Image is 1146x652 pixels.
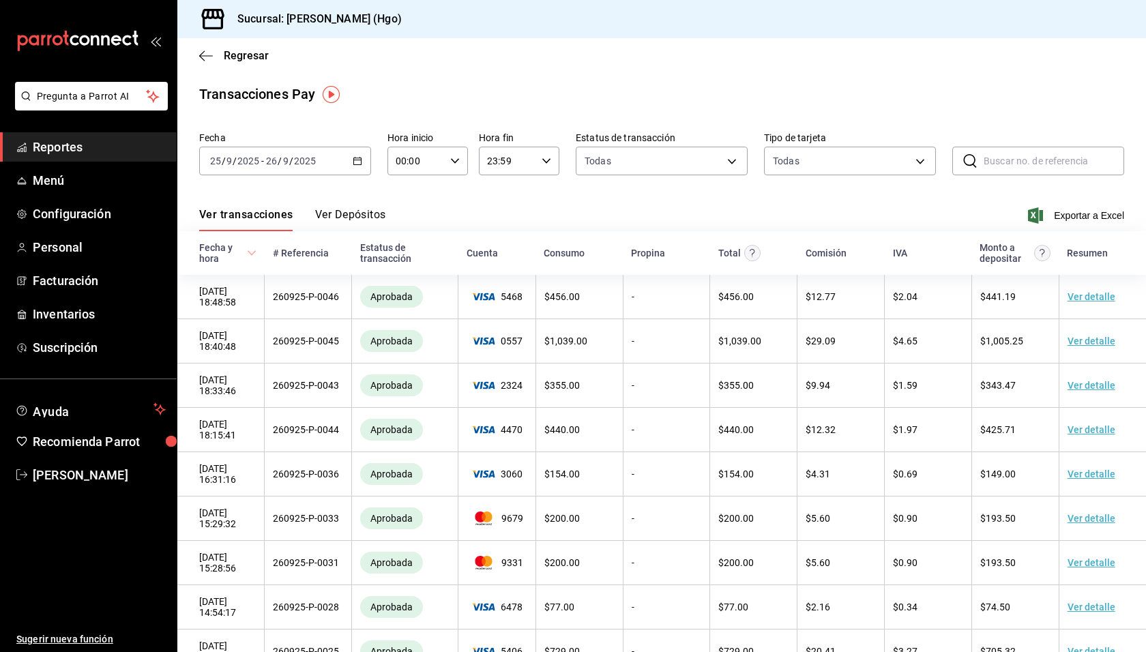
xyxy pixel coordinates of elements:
span: Configuración [33,205,166,223]
span: $ 149.00 [980,469,1016,479]
input: -- [265,155,278,166]
span: $ 355.00 [718,380,754,391]
input: -- [282,155,289,166]
label: Tipo de tarjeta [764,133,936,143]
a: Ver detalle [1068,336,1115,346]
div: IVA [893,248,907,258]
div: Propina [631,248,665,258]
span: $ 441.19 [980,291,1016,302]
span: $ 200.00 [718,513,754,524]
span: $ 440.00 [544,424,580,435]
td: [DATE] 18:40:48 [177,319,265,364]
span: $ 154.00 [718,469,754,479]
span: $ 355.00 [544,380,580,391]
span: $ 12.32 [806,424,836,435]
span: $ 1,039.00 [718,336,761,346]
td: - [623,497,710,541]
span: Inventarios [33,305,166,323]
td: 260925-P-0044 [265,408,352,452]
span: $ 5.60 [806,513,830,524]
span: Menú [33,171,166,190]
div: Todas [773,154,799,168]
span: Todas [585,154,611,168]
span: - [261,155,264,166]
span: Facturación [33,271,166,290]
td: [DATE] 16:31:16 [177,452,265,497]
span: 6478 [467,602,527,612]
span: $ 74.50 [980,602,1010,612]
span: $ 9.94 [806,380,830,391]
span: Aprobada [365,291,418,302]
span: 9331 [467,556,527,569]
button: Exportar a Excel [1031,207,1124,224]
div: # Referencia [273,248,329,258]
a: Ver detalle [1068,380,1115,391]
td: - [623,452,710,497]
td: [DATE] 14:54:17 [177,585,265,629]
span: Aprobada [365,424,418,435]
img: Tooltip marker [323,86,340,103]
div: Transacciones cobradas de manera exitosa. [360,330,423,352]
input: Buscar no. de referencia [984,147,1124,175]
span: $ 425.71 [980,424,1016,435]
label: Estatus de transacción [576,133,748,143]
svg: Este es el monto resultante del total pagado menos comisión e IVA. Esta será la parte que se depo... [1034,245,1050,261]
td: [DATE] 18:48:58 [177,275,265,319]
a: Pregunta a Parrot AI [10,99,168,113]
span: / [222,155,226,166]
button: Regresar [199,49,269,62]
a: Ver detalle [1068,291,1115,302]
span: $ 440.00 [718,424,754,435]
span: $ 77.00 [718,602,748,612]
span: 4470 [467,424,527,435]
span: $ 77.00 [544,602,574,612]
span: $ 29.09 [806,336,836,346]
span: Pregunta a Parrot AI [37,89,147,104]
td: [DATE] 18:15:41 [177,408,265,452]
div: Consumo [544,248,585,258]
td: 260925-P-0028 [265,585,352,629]
span: / [289,155,293,166]
td: - [623,319,710,364]
span: $ 4.31 [806,469,830,479]
span: 0557 [467,336,527,346]
span: $ 154.00 [544,469,580,479]
span: Regresar [224,49,269,62]
span: $ 12.77 [806,291,836,302]
span: Fecha y hora [199,242,256,264]
span: Aprobada [365,380,418,391]
span: 9679 [467,512,527,525]
span: $ 0.34 [893,602,917,612]
div: Fecha y hora [199,242,244,264]
input: -- [209,155,222,166]
div: Comisión [806,248,847,258]
a: Ver detalle [1068,469,1115,479]
input: ---- [237,155,260,166]
td: 260925-P-0031 [265,541,352,585]
span: $ 200.00 [544,557,580,568]
span: Ayuda [33,401,148,417]
input: ---- [293,155,317,166]
span: 3060 [467,469,527,479]
span: Aprobada [365,469,418,479]
span: Aprobada [365,336,418,346]
span: $ 2.04 [893,291,917,302]
span: $ 1,039.00 [544,336,587,346]
td: - [623,408,710,452]
button: open_drawer_menu [150,35,161,46]
label: Hora fin [479,133,559,143]
div: Resumen [1067,248,1108,258]
span: $ 200.00 [544,513,580,524]
span: $ 200.00 [718,557,754,568]
div: Transacciones cobradas de manera exitosa. [360,286,423,308]
div: Cuenta [467,248,498,258]
span: $ 1.59 [893,380,917,391]
td: 260925-P-0036 [265,452,352,497]
span: Personal [33,238,166,256]
td: - [623,585,710,629]
button: Pregunta a Parrot AI [15,82,168,110]
div: Transacciones cobradas de manera exitosa. [360,552,423,574]
span: $ 193.50 [980,557,1016,568]
div: Transacciones cobradas de manera exitosa. [360,463,423,485]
